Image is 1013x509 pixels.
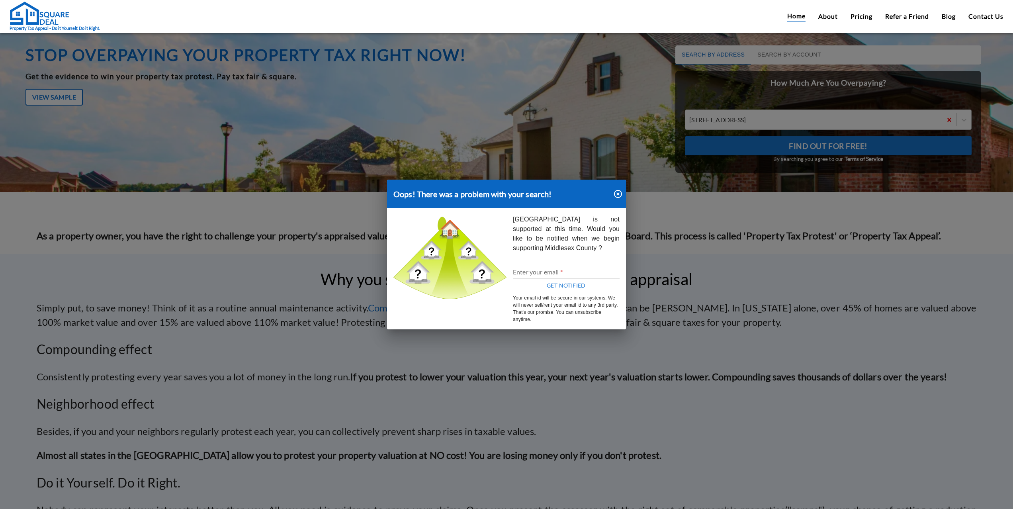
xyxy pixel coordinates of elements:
em: Submit [117,245,145,256]
img: logo_Zg8I0qSkbAqR2WFHt3p6CTuqpyXMFPubPcD2OT02zFN43Cy9FUNNG3NEPhM_Q1qe_.png [14,48,33,52]
a: Home [787,11,806,22]
span: We are offline. Please leave us a message. [17,100,139,181]
a: Pricing [851,12,872,21]
textarea: Type your message and click 'Submit' [4,217,152,245]
a: Contact Us [968,12,1003,21]
img: salesiqlogo_leal7QplfZFryJ6FIlVepeu7OftD7mt8q6exU6-34PB8prfIgodN67KcxXM9Y7JQ_.png [55,209,61,214]
img: Square Deal [10,1,69,25]
a: Refer a Friend [885,12,929,21]
div: Leave a message [41,45,134,55]
em: Driven by SalesIQ [63,209,101,214]
p: Oops! There was a problem with your search! [393,188,551,200]
a: Blog [942,12,956,21]
div: Minimize live chat window [131,4,150,23]
a: Property Tax Appeal - Do it Yourself. Do it Right. [10,1,100,32]
a: About [818,12,838,21]
p: Your email id will be secure in our systems. We will never sell/rent your email id to any 3rd par... [513,294,620,323]
p: [GEOGRAPHIC_DATA] is not supported at this time. Would you like to be notified when we begin supp... [513,215,620,253]
img: Oops! There was a problem with your search. [393,215,506,300]
button: GET NOTIFIED [513,278,620,293]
